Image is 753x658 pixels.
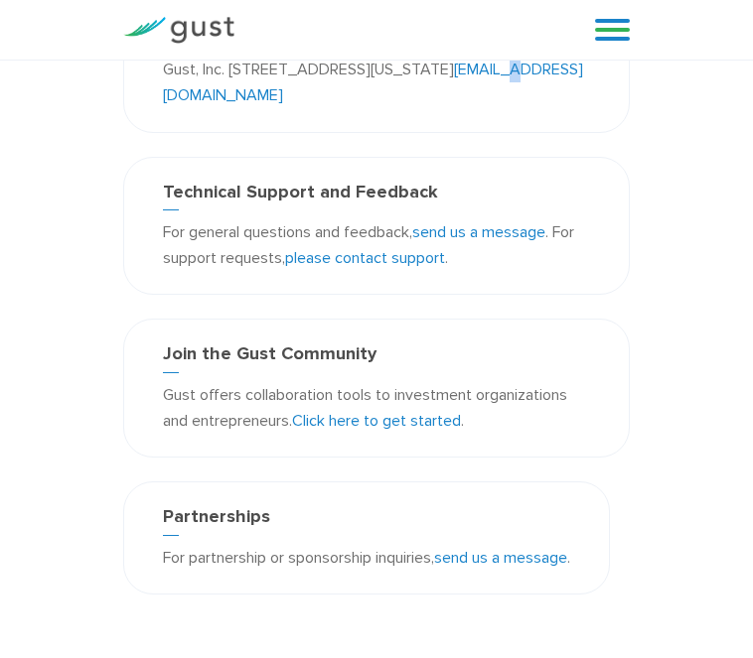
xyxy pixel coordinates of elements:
h3: Join the Gust Community [163,343,590,373]
a: Click here to get started [292,411,461,430]
a: please contact support [285,248,445,267]
img: Gust Logo [123,17,234,44]
a: send us a message [434,548,567,567]
p: For partnership or sponsorship inquiries, . [163,545,570,571]
h3: Technical Support and Feedback [163,182,590,211]
p: For general questions and feedback, . For support requests, . [163,219,590,270]
a: [EMAIL_ADDRESS][DOMAIN_NAME] [163,60,583,104]
a: send us a message [412,222,545,241]
p: Gust offers collaboration tools to investment organizations and entrepreneurs. . [163,382,590,433]
p: Gust, Inc. [STREET_ADDRESS][US_STATE] [163,57,590,107]
h3: Partnerships [163,506,570,536]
